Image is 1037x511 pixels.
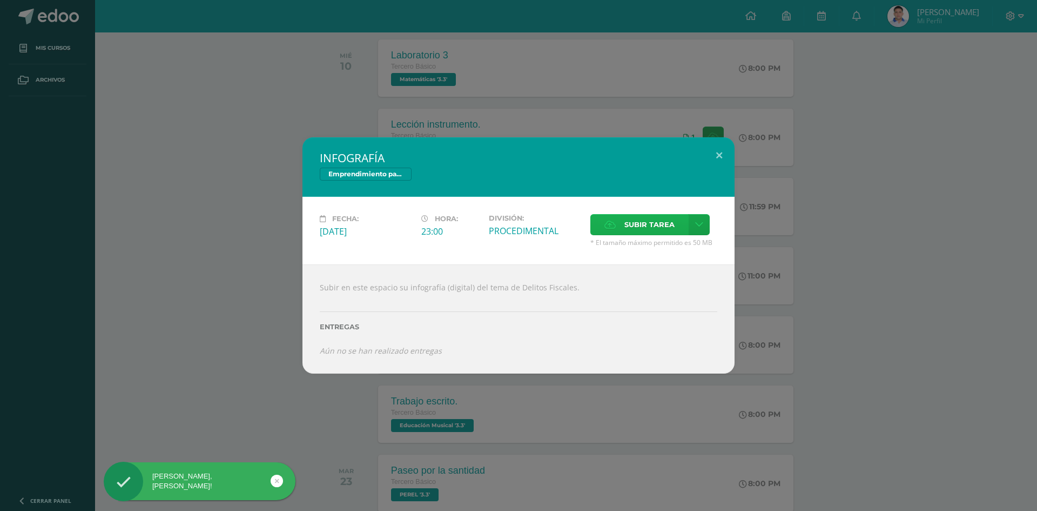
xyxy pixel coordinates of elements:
label: Entregas [320,323,717,331]
i: Aún no se han realizado entregas [320,346,442,356]
span: Emprendimiento para la Productividad [320,168,412,181]
span: Hora: [435,215,458,223]
div: Subir en este espacio su infografía (digital) del tema de Delitos Fiscales. [302,264,735,374]
label: División: [489,214,582,222]
div: [DATE] [320,225,413,237]
span: Fecha: [332,215,359,223]
div: PROCEDIMENTAL [489,225,582,237]
div: 23:00 [421,225,480,237]
button: Close (Esc) [704,137,735,174]
div: [PERSON_NAME], [PERSON_NAME]! [104,472,295,491]
h2: INFOGRAFÍA [320,150,717,165]
span: Subir tarea [624,215,675,235]
span: * El tamaño máximo permitido es 50 MB [590,238,717,247]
